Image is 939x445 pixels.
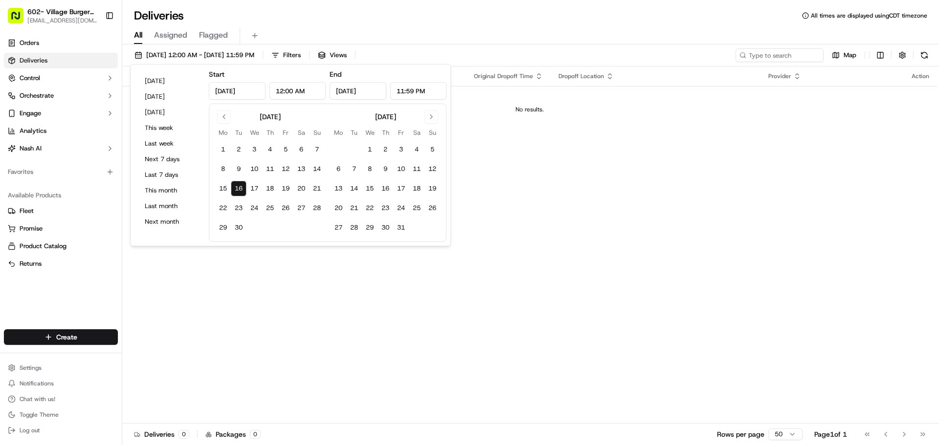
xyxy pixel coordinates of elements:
span: Assigned [154,29,187,41]
button: 19 [278,181,293,196]
span: Settings [20,364,42,372]
button: 26 [425,200,440,216]
button: 21 [309,181,325,196]
div: Page 1 of 1 [814,429,847,439]
button: 28 [309,200,325,216]
button: Product Catalog [4,238,118,254]
button: Fleet [4,203,118,219]
button: 14 [346,181,362,196]
span: All [134,29,142,41]
span: API Documentation [92,142,157,151]
div: 💻 [83,143,90,150]
button: 11 [409,161,425,177]
button: [DATE] [140,90,199,104]
button: Map [827,48,861,62]
button: 30 [231,220,246,235]
button: Next month [140,215,199,229]
div: Deliveries [134,429,189,439]
div: We're available if you need us! [33,103,124,111]
th: Sunday [309,127,325,138]
span: Product Catalog [20,242,67,251]
button: 30 [378,220,393,235]
label: End [330,70,341,79]
button: This week [140,121,199,135]
button: Views [313,48,351,62]
th: Tuesday [346,127,362,138]
button: 4 [409,142,425,157]
span: Promise [20,224,43,233]
button: 22 [215,200,231,216]
span: Toggle Theme [20,411,59,419]
button: Toggle Theme [4,408,118,422]
button: 2 [231,142,246,157]
div: Favorites [4,164,118,180]
button: 15 [362,181,378,196]
button: 6 [331,161,346,177]
button: 10 [393,161,409,177]
a: Orders [4,35,118,51]
button: Settings [4,361,118,375]
a: Promise [8,224,114,233]
div: Action [912,72,929,80]
button: 11 [262,161,278,177]
button: 24 [393,200,409,216]
div: No results. [126,106,933,113]
span: 602- Village Burger [PERSON_NAME] [27,7,97,17]
button: 17 [246,181,262,196]
button: 19 [425,181,440,196]
button: Create [4,329,118,345]
button: Promise [4,221,118,236]
a: Product Catalog [8,242,114,251]
a: 💻API Documentation [79,138,161,155]
button: 15 [215,181,231,196]
button: 12 [278,161,293,177]
button: 16 [231,181,246,196]
button: Last 7 days [140,168,199,182]
div: [DATE] [375,112,396,122]
span: Engage [20,109,41,118]
th: Saturday [409,127,425,138]
button: 13 [293,161,309,177]
span: Map [844,51,856,60]
button: 7 [309,142,325,157]
button: Start new chat [166,96,178,108]
img: Nash [10,10,29,29]
div: Start new chat [33,93,160,103]
button: Nash AI [4,141,118,156]
button: Last week [140,137,199,150]
th: Saturday [293,127,309,138]
div: [DATE] [260,112,281,122]
span: Notifications [20,380,54,387]
input: Date [330,82,386,100]
span: Create [56,332,77,342]
button: 24 [246,200,262,216]
th: Wednesday [362,127,378,138]
th: Friday [393,127,409,138]
button: Go to previous month [217,110,231,124]
button: 3 [246,142,262,157]
button: Chat with us! [4,392,118,406]
button: 6 [293,142,309,157]
button: 23 [378,200,393,216]
span: Pylon [97,166,118,173]
label: Start [209,70,224,79]
div: Packages [205,429,261,439]
button: 25 [262,200,278,216]
button: Filters [267,48,305,62]
button: Go to next month [425,110,438,124]
input: Type to search [736,48,824,62]
span: Views [330,51,347,60]
button: 9 [378,161,393,177]
button: 602- Village Burger [PERSON_NAME][EMAIL_ADDRESS][DOMAIN_NAME] [4,4,101,27]
button: 22 [362,200,378,216]
button: 3 [393,142,409,157]
img: 1736555255976-a54dd68f-1ca7-489b-9aae-adbdc363a1c4 [10,93,27,111]
button: 5 [425,142,440,157]
button: [DATE] 12:00 AM - [DATE] 11:59 PM [130,48,259,62]
button: 27 [331,220,346,235]
span: Analytics [20,127,46,135]
button: 23 [231,200,246,216]
button: 21 [346,200,362,216]
span: Dropoff Location [559,72,604,80]
p: Welcome 👋 [10,39,178,55]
